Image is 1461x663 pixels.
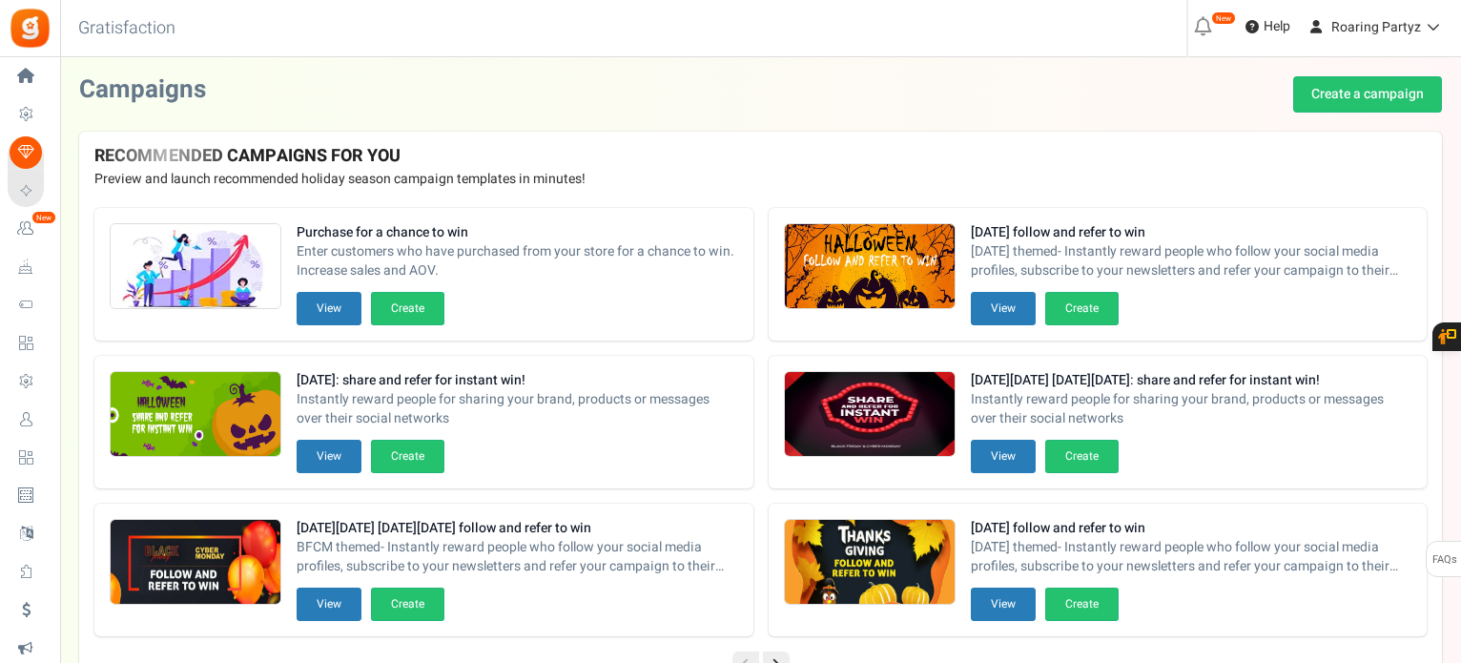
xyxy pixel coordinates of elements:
[297,371,738,390] strong: [DATE]: share and refer for instant win!
[111,224,280,310] img: Recommended Campaigns
[297,292,361,325] button: View
[1293,76,1442,113] a: Create a campaign
[297,390,738,428] span: Instantly reward people for sharing your brand, products or messages over their social networks
[57,10,196,48] h3: Gratisfaction
[297,588,361,621] button: View
[297,242,738,280] span: Enter customers who have purchased from your store for a chance to win. Increase sales and AOV.
[297,519,738,538] strong: [DATE][DATE] [DATE][DATE] follow and refer to win
[1045,292,1119,325] button: Create
[1045,440,1119,473] button: Create
[785,224,955,310] img: Recommended Campaigns
[8,213,51,245] a: New
[297,223,738,242] strong: Purchase for a chance to win
[1211,11,1236,25] em: New
[9,7,51,50] img: Gratisfaction
[785,520,955,606] img: Recommended Campaigns
[297,440,361,473] button: View
[971,588,1036,621] button: View
[94,147,1427,166] h4: RECOMMENDED CAMPAIGNS FOR YOU
[371,588,444,621] button: Create
[111,520,280,606] img: Recommended Campaigns
[297,538,738,576] span: BFCM themed- Instantly reward people who follow your social media profiles, subscribe to your new...
[1238,11,1298,42] a: Help
[971,242,1412,280] span: [DATE] themed- Instantly reward people who follow your social media profiles, subscribe to your n...
[971,223,1412,242] strong: [DATE] follow and refer to win
[79,76,206,104] h2: Campaigns
[371,440,444,473] button: Create
[971,519,1412,538] strong: [DATE] follow and refer to win
[971,440,1036,473] button: View
[371,292,444,325] button: Create
[1045,588,1119,621] button: Create
[1431,542,1457,578] span: FAQs
[785,372,955,458] img: Recommended Campaigns
[94,170,1427,189] p: Preview and launch recommended holiday season campaign templates in minutes!
[1259,17,1290,36] span: Help
[111,372,280,458] img: Recommended Campaigns
[971,538,1412,576] span: [DATE] themed- Instantly reward people who follow your social media profiles, subscribe to your n...
[971,292,1036,325] button: View
[1331,17,1421,37] span: Roaring Partyz
[31,211,56,224] em: New
[971,371,1412,390] strong: [DATE][DATE] [DATE][DATE]: share and refer for instant win!
[971,390,1412,428] span: Instantly reward people for sharing your brand, products or messages over their social networks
